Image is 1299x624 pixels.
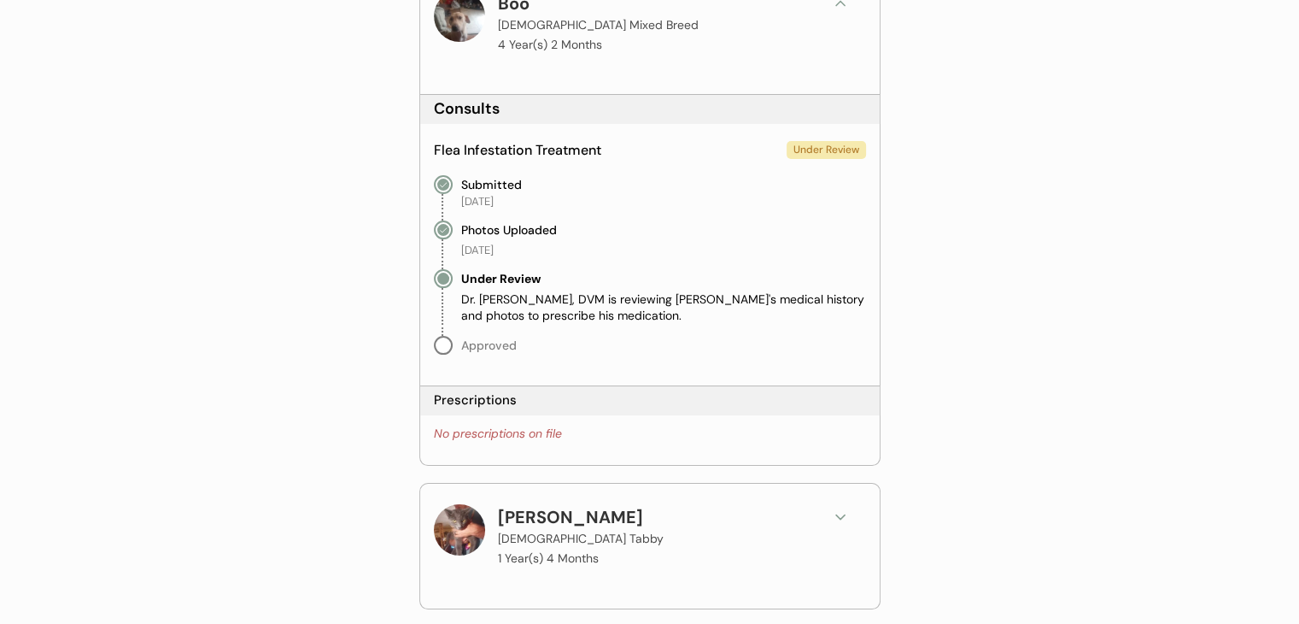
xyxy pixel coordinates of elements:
div: Consults [434,98,500,120]
div: Under Review [787,141,866,159]
div: Under Review [461,269,541,288]
div: [PERSON_NAME] [498,504,643,530]
div: No prescriptions on file [434,426,562,443]
p: 1 Year(s) 4 Months [498,552,599,564]
div: Prescriptions [434,391,517,409]
div: [DATE] [461,194,494,209]
div: Flea Infestation Treatment [434,141,601,160]
div: [DEMOGRAPHIC_DATA] Mixed Breed [498,16,699,34]
div: Dr. [PERSON_NAME], DVM is reviewing [PERSON_NAME]'s medical history and photos to prescribe his m... [461,291,866,325]
p: 4 Year(s) 2 Months [498,38,602,50]
div: Approved [461,336,517,355]
div: Photos Uploaded [461,221,557,239]
div: [DATE] [461,243,494,258]
div: [DEMOGRAPHIC_DATA] Tabby [498,530,664,548]
div: Submitted [461,175,522,194]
